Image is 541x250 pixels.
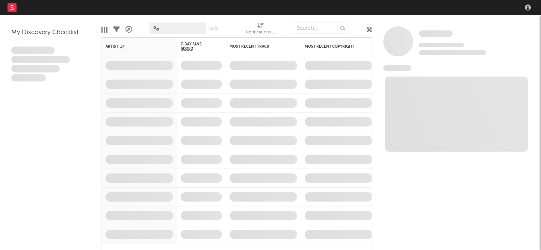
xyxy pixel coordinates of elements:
[11,65,60,72] span: Praesent ac interdum
[11,74,46,82] span: Aliquam viverra
[305,44,361,49] div: Most Recent Copyright
[293,23,349,34] input: Search...
[246,19,276,41] div: Notifications (Artist)
[101,19,107,41] div: Edit Columns
[209,27,218,31] button: Save
[106,44,162,49] div: Artist
[125,19,132,41] div: A&R Pipeline
[230,44,286,49] div: Most Recent Track
[419,30,453,37] span: Some Artist
[181,42,211,51] span: 7-Day Fans Added
[419,43,464,47] span: Tracking Since: [DATE]
[11,56,70,63] span: Integer aliquet in purus et
[113,19,120,41] div: Filters
[11,28,90,37] div: My Discovery Checklist
[419,30,453,38] a: Some Artist
[246,28,276,37] div: Notifications (Artist)
[419,50,486,55] span: 0 fans last week
[11,47,55,54] span: Lorem ipsum dolor
[383,65,411,71] span: News Feed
